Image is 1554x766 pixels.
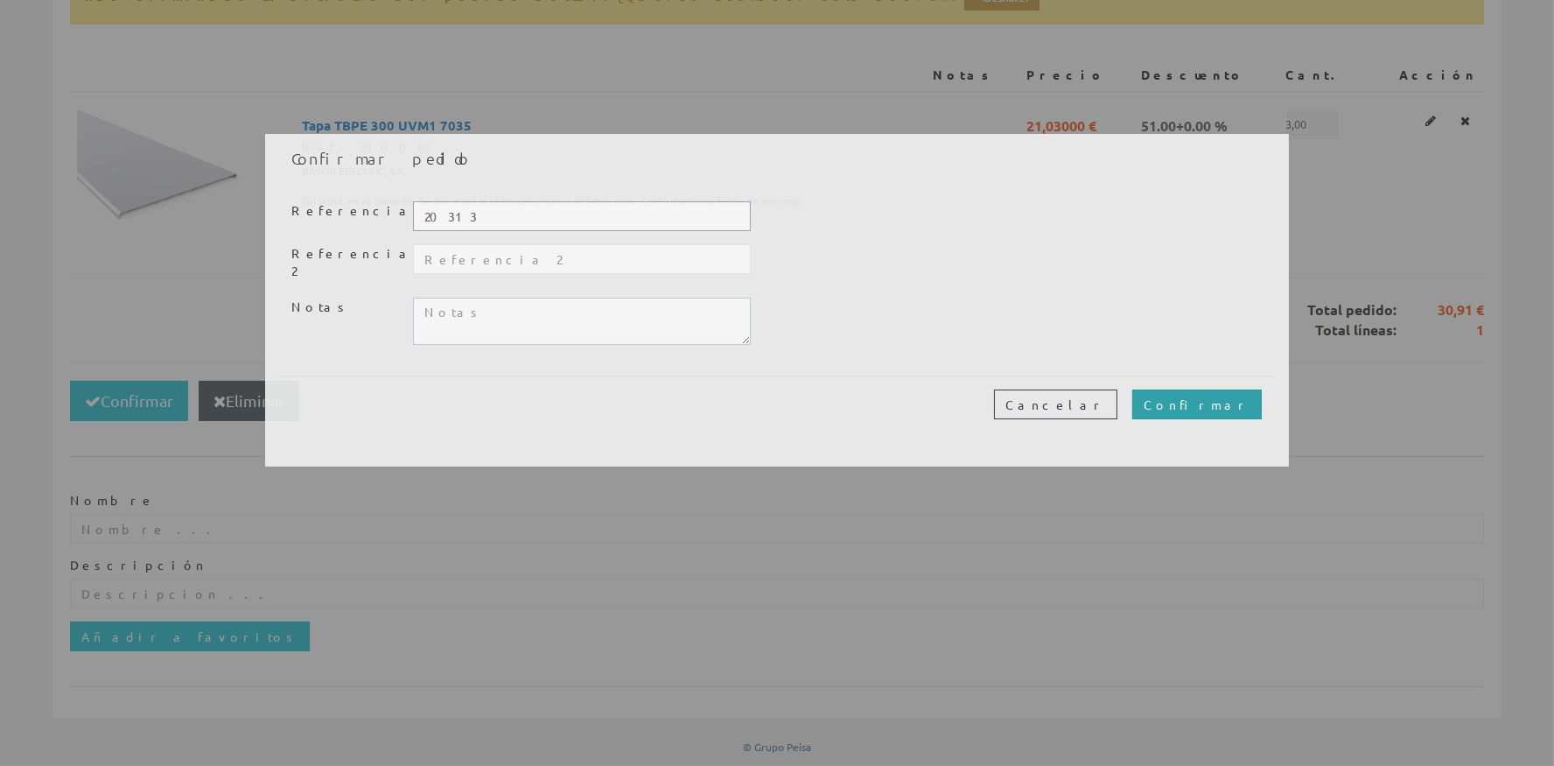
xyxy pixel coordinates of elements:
button: Cancelar [994,390,1117,419]
label: Referencia [278,202,400,220]
h4: Confirmar pedido [291,147,1262,170]
label: Notas [278,299,400,316]
label: Referencia 2 [278,245,400,280]
input: Confirmar [1132,390,1262,419]
input: Referencia 2 [413,244,751,274]
input: Referencia [413,201,751,231]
